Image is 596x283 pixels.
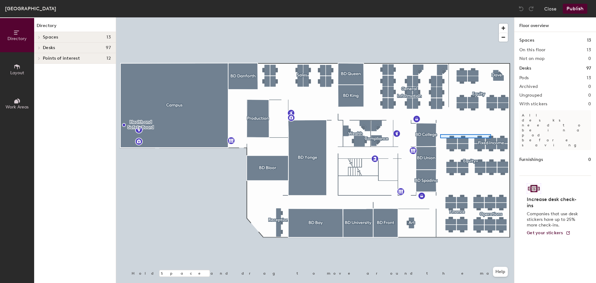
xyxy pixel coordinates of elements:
button: Publish [563,4,587,14]
h2: On this floor [519,48,546,52]
span: Points of interest [43,56,80,61]
h4: Increase desk check-ins [527,196,580,209]
button: Help [493,267,508,277]
span: 12 [106,56,111,61]
button: Close [544,4,557,14]
h1: 97 [586,65,591,72]
h1: Directory [34,22,116,32]
h2: Not on map [519,56,544,61]
h1: Desks [519,65,531,72]
h2: 0 [588,84,591,89]
h2: 0 [588,93,591,98]
h1: Floor overview [514,17,596,32]
span: Spaces [43,35,58,40]
p: All desks need to be in a pod before saving [519,110,591,150]
h1: Spaces [519,37,534,44]
p: Companies that use desk stickers have up to 25% more check-ins. [527,211,580,228]
h2: 13 [587,75,591,80]
h2: Archived [519,84,538,89]
div: [GEOGRAPHIC_DATA] [5,5,56,12]
h2: Ungrouped [519,93,542,98]
span: Get your stickers [527,230,563,235]
img: Sticker logo [527,183,541,194]
h2: 13 [587,48,591,52]
h1: 0 [588,156,591,163]
span: Work Areas [6,104,29,110]
span: Directory [7,36,27,41]
a: Get your stickers [527,231,571,236]
h1: Furnishings [519,156,543,163]
h2: Pods [519,75,529,80]
span: Layout [10,70,24,75]
h2: 0 [588,102,591,107]
span: Desks [43,45,55,50]
h2: 0 [588,56,591,61]
span: 13 [106,35,111,40]
img: Undo [518,6,524,12]
h2: With stickers [519,102,548,107]
img: Redo [528,6,534,12]
h1: 13 [587,37,591,44]
span: 97 [106,45,111,50]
